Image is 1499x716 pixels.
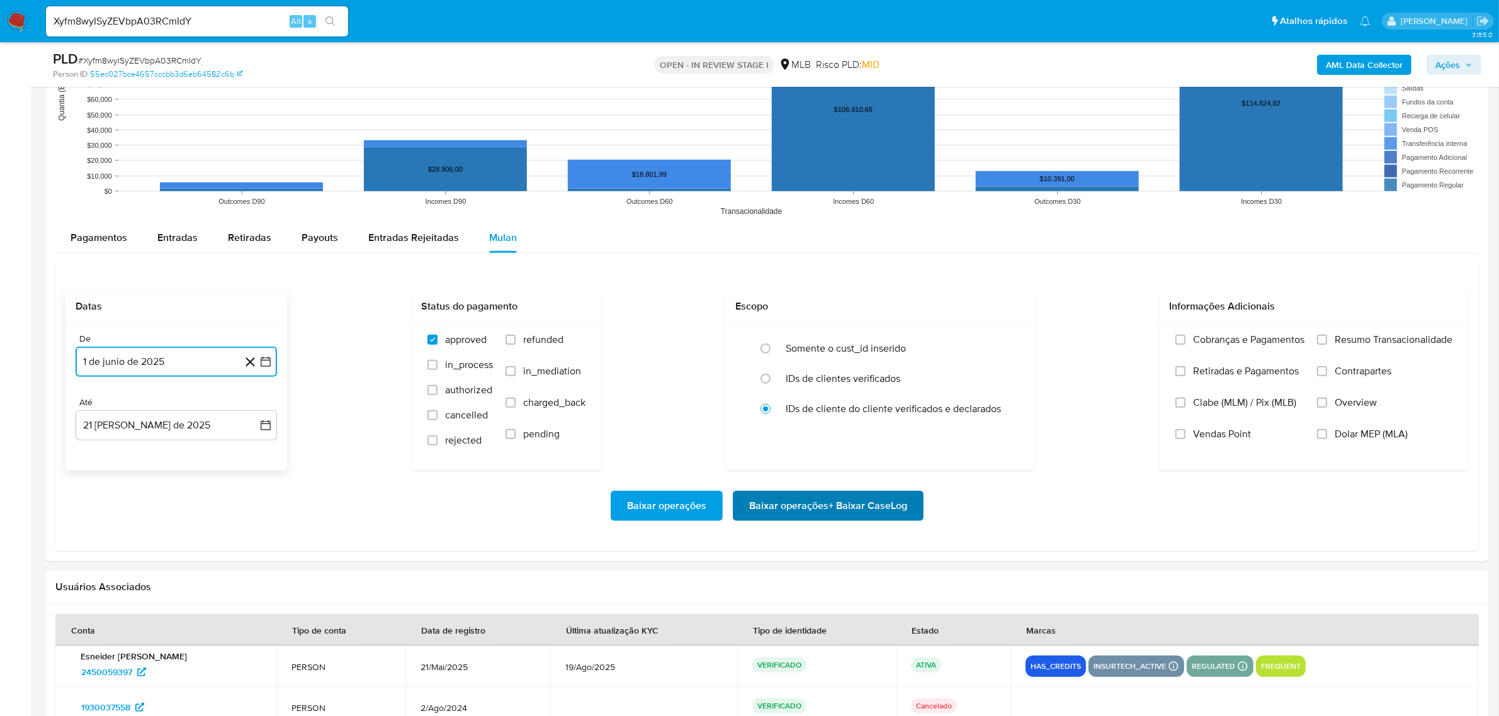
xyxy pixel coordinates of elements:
span: Atalhos rápidos [1280,14,1347,28]
span: Alt [291,15,301,27]
button: search-icon [317,13,343,30]
p: OPEN - IN REVIEW STAGE I [655,56,774,74]
span: s [308,15,312,27]
b: AML Data Collector [1326,55,1403,75]
p: laisa.felismino@mercadolivre.com [1401,15,1472,27]
input: Pesquise usuários ou casos... [46,13,348,30]
h2: Usuários Associados [55,581,1479,593]
div: MLB [779,58,811,72]
button: Ações [1427,55,1481,75]
a: 55ec027bce4657cccbb3d6eb64582c6b [90,69,242,80]
span: Risco PLD: [816,58,880,72]
span: MID [862,57,880,72]
a: Sair [1476,14,1490,28]
span: Ações [1435,55,1460,75]
button: AML Data Collector [1317,55,1411,75]
b: PLD [53,48,78,69]
b: Person ID [53,69,88,80]
span: # Xyfm8wyISyZEVbpA03RCmIdY [78,54,201,67]
span: 3.155.0 [1472,30,1493,40]
a: Notificações [1360,16,1371,26]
